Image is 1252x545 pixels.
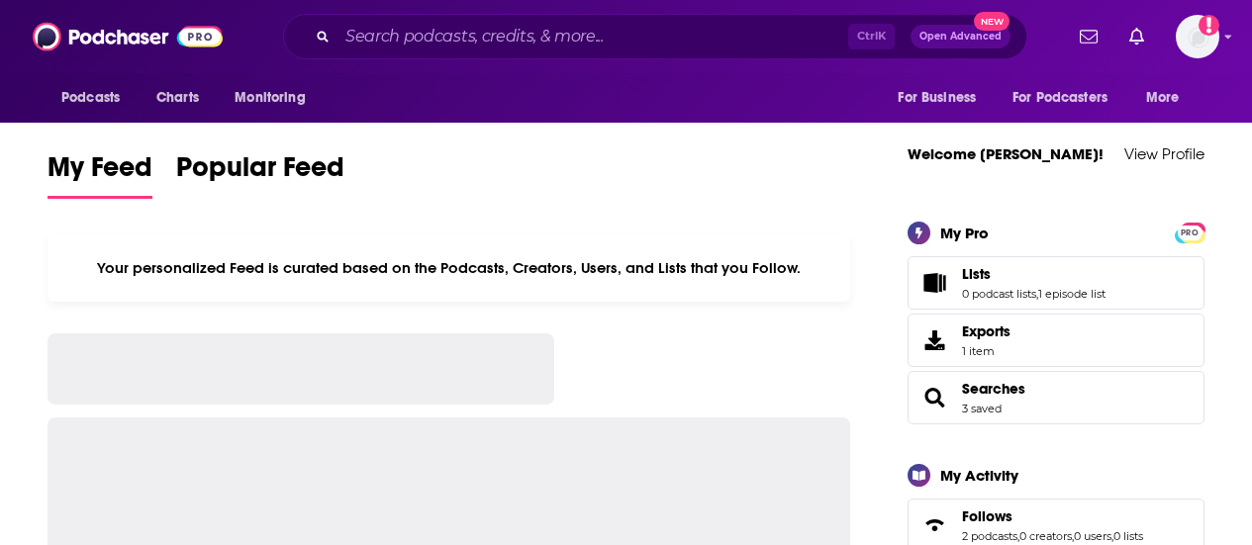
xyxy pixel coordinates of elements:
button: open menu [48,79,145,117]
a: Charts [144,79,211,117]
span: More [1146,84,1180,112]
a: Show notifications dropdown [1121,20,1152,53]
div: Your personalized Feed is curated based on the Podcasts, Creators, Users, and Lists that you Follow. [48,234,850,302]
img: User Profile [1176,15,1219,58]
span: Ctrl K [848,24,895,49]
a: 0 podcast lists [962,287,1036,301]
a: View Profile [1124,144,1204,163]
button: Open AdvancedNew [911,25,1011,48]
span: Podcasts [61,84,120,112]
a: My Feed [48,150,152,199]
span: Lists [962,265,991,283]
button: Show profile menu [1176,15,1219,58]
span: Exports [962,322,1011,340]
span: , [1072,529,1074,543]
span: 1 item [962,344,1011,358]
a: Welcome [PERSON_NAME]! [908,144,1104,163]
span: New [974,12,1010,31]
a: Lists [962,265,1106,283]
span: Searches [908,371,1204,424]
a: Searches [915,384,954,411]
span: Charts [156,84,199,112]
button: open menu [884,79,1001,117]
span: , [1036,287,1038,301]
a: Exports [908,314,1204,367]
a: 0 lists [1113,529,1143,543]
a: 3 saved [962,402,1002,415]
a: Popular Feed [176,150,344,199]
span: Open Advanced [919,32,1002,42]
span: For Business [898,84,976,112]
a: Lists [915,269,954,297]
a: Follows [915,511,954,539]
a: 1 episode list [1038,287,1106,301]
a: 0 creators [1019,529,1072,543]
button: open menu [1132,79,1204,117]
a: 2 podcasts [962,529,1017,543]
svg: Add a profile image [1199,15,1219,36]
a: Follows [962,507,1143,525]
span: , [1111,529,1113,543]
a: 0 users [1074,529,1111,543]
div: My Activity [940,466,1018,485]
a: PRO [1178,224,1202,238]
span: Follows [962,507,1012,525]
span: Popular Feed [176,150,344,196]
a: Searches [962,380,1025,398]
span: My Feed [48,150,152,196]
input: Search podcasts, credits, & more... [337,21,848,52]
button: open menu [221,79,331,117]
div: My Pro [940,224,989,242]
button: open menu [1000,79,1136,117]
span: , [1017,529,1019,543]
span: Monitoring [235,84,305,112]
span: For Podcasters [1012,84,1108,112]
span: Lists [908,256,1204,310]
img: Podchaser - Follow, Share and Rate Podcasts [33,18,223,55]
span: Logged in as Ashley_Beenen [1176,15,1219,58]
a: Show notifications dropdown [1072,20,1106,53]
span: Exports [915,326,954,354]
span: PRO [1178,226,1202,240]
div: Search podcasts, credits, & more... [283,14,1027,59]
